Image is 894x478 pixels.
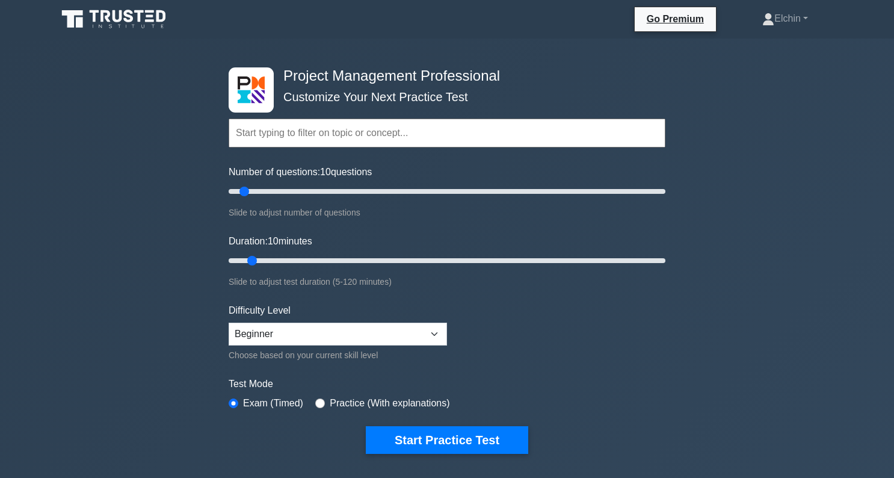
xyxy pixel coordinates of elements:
a: Elchin [733,7,837,31]
div: Slide to adjust test duration (5-120 minutes) [229,275,665,289]
label: Number of questions: questions [229,165,372,179]
div: Slide to adjust number of questions [229,205,665,220]
button: Start Practice Test [366,426,528,454]
h4: Project Management Professional [279,67,606,85]
a: Go Premium [640,11,711,26]
span: 10 [268,236,279,246]
label: Exam (Timed) [243,396,303,411]
input: Start typing to filter on topic or concept... [229,119,665,147]
label: Practice (With explanations) [330,396,449,411]
label: Duration: minutes [229,234,312,249]
label: Difficulty Level [229,303,291,318]
span: 10 [320,167,331,177]
label: Test Mode [229,377,665,391]
div: Choose based on your current skill level [229,348,447,362]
